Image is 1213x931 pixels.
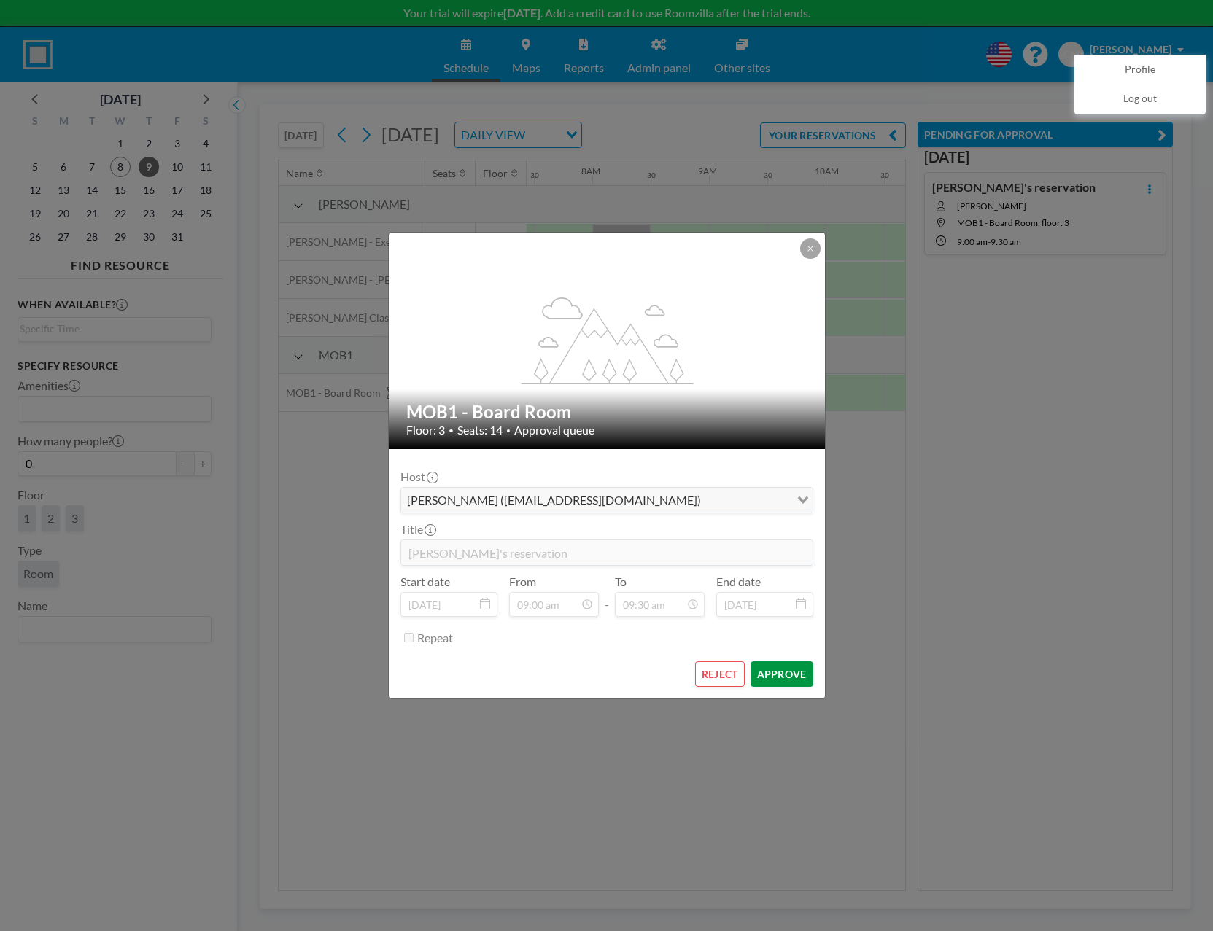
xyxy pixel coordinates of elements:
[751,661,813,687] button: APPROVE
[457,423,503,437] span: Seats: 14
[521,296,693,383] g: flex-grow: 1.2;
[1123,92,1157,106] span: Log out
[417,631,453,645] label: Repeat
[404,491,704,510] span: [PERSON_NAME] ([EMAIL_ADDRESS][DOMAIN_NAME])
[449,425,454,436] span: •
[401,540,813,565] input: Chris's reservation
[400,522,435,537] label: Title
[514,423,594,437] span: Approval queue
[406,401,809,423] h2: MOB1 - Board Room
[509,574,536,589] label: From
[605,580,609,612] span: -
[400,574,450,589] label: Start date
[1125,63,1155,77] span: Profile
[1075,55,1205,85] a: Profile
[1075,85,1205,114] a: Log out
[506,426,511,435] span: •
[695,661,745,687] button: REJECT
[705,491,788,510] input: Search for option
[716,574,761,589] label: End date
[400,470,437,484] label: Host
[615,574,627,589] label: To
[401,488,813,513] div: Search for option
[406,423,445,437] span: Floor: 3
